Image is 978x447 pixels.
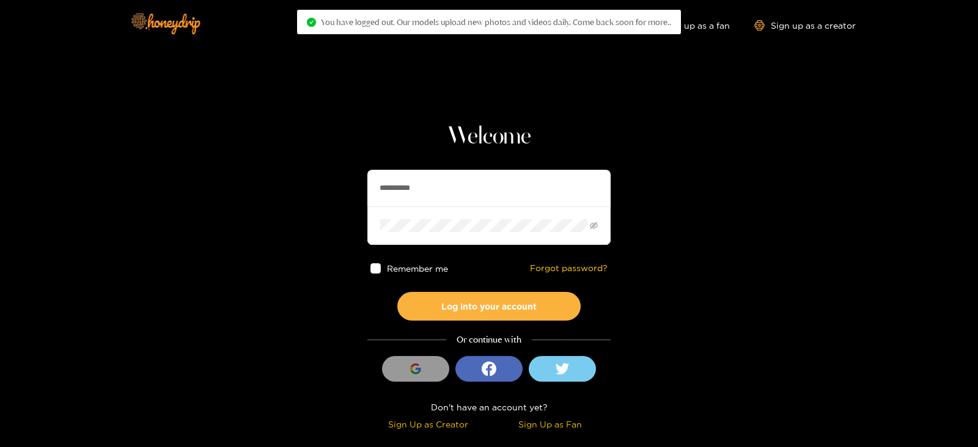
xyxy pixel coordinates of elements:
[530,263,608,274] a: Forgot password?
[397,292,581,321] button: Log into your account
[367,122,611,151] h1: Welcome
[590,222,598,230] span: eye-invisible
[646,20,730,31] a: Sign up as a fan
[307,18,316,27] span: check-circle
[321,17,671,27] span: You have logged out. Our models upload new photos and videos daily. Come back soon for more..
[754,20,856,31] a: Sign up as a creator
[387,264,448,273] span: Remember me
[367,400,611,414] div: Don't have an account yet?
[492,417,608,431] div: Sign Up as Fan
[367,333,611,347] div: Or continue with
[370,417,486,431] div: Sign Up as Creator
